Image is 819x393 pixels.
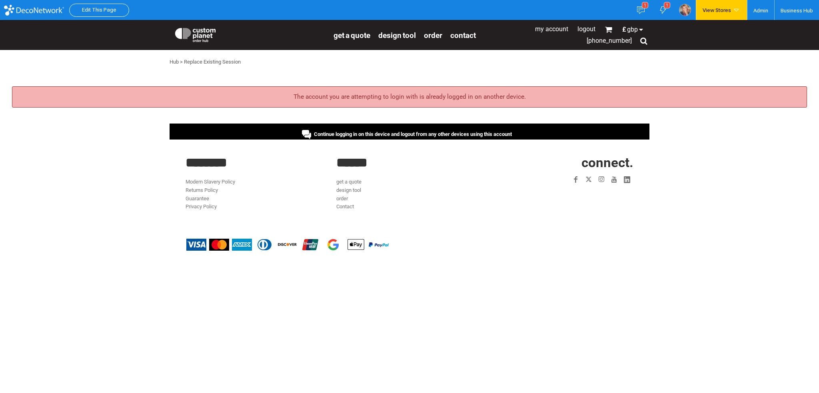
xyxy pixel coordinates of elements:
[346,239,366,251] img: Apple Pay
[209,239,229,251] img: Mastercard
[180,58,183,66] div: >
[300,239,320,251] img: China UnionPay
[378,31,416,40] span: design tool
[336,187,361,193] a: design tool
[378,30,416,40] a: design tool
[487,156,633,169] h2: CONNECT.
[450,30,476,40] a: Contact
[535,25,568,33] a: My Account
[523,191,633,200] iframe: Customer reviews powered by Trustpilot
[577,25,595,33] a: Logout
[186,203,217,209] a: Privacy Policy
[336,203,354,209] a: Contact
[255,239,275,251] img: Diners Club
[450,31,476,40] span: Contact
[82,7,116,13] a: Edit This Page
[622,26,627,33] span: £
[642,2,648,8] div: 1
[314,131,512,137] span: Continue logging in on this device and logout from any other devices using this account
[664,2,670,8] div: 1
[170,22,330,46] a: Custom Planet
[278,239,298,251] img: Discover
[424,31,442,40] span: order
[334,30,370,40] a: get a quote
[336,196,348,201] a: order
[186,239,206,251] img: Visa
[186,179,235,185] a: Modern Slavery Policy
[424,30,442,40] a: order
[184,58,241,66] div: Replace Existing Session
[170,59,179,65] a: Hub
[186,196,209,201] a: Guarantee
[627,26,638,33] span: GBP
[587,37,632,44] span: [PHONE_NUMBER]
[336,179,362,185] a: get a quote
[369,242,389,247] img: PayPal
[334,31,370,40] span: get a quote
[232,239,252,251] img: American Express
[174,26,217,42] img: Custom Planet
[186,187,218,193] a: Returns Policy
[12,86,807,108] div: The account you are attempting to login with is already logged in on another device.
[323,239,343,251] img: Google Pay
